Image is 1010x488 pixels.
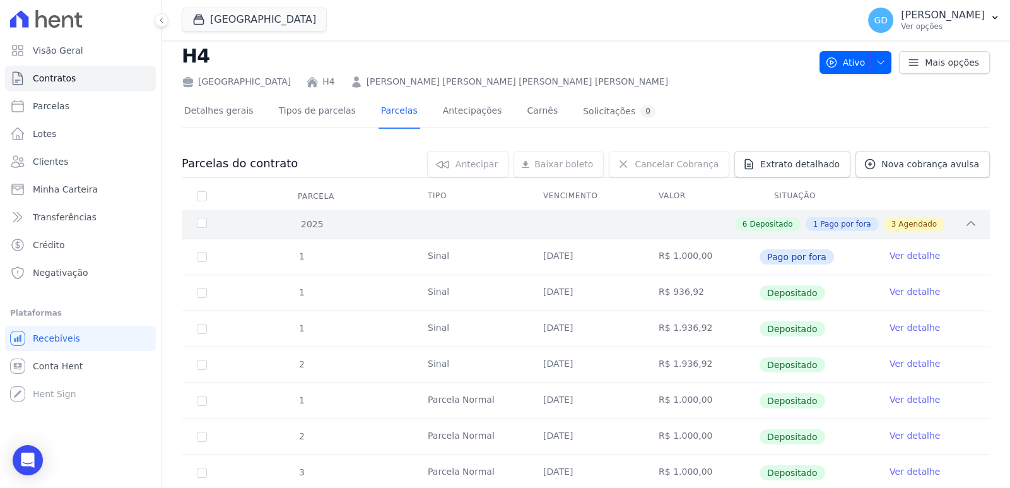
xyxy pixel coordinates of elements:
[413,239,528,275] td: Sinal
[925,56,979,69] span: Mais opções
[583,105,655,117] div: Solicitações
[322,75,334,88] a: H4
[182,75,291,88] div: [GEOGRAPHIC_DATA]
[298,359,305,369] span: 2
[197,396,207,406] input: Só é possível selecionar pagamentos em aberto
[528,311,643,347] td: [DATE]
[819,51,892,74] button: Ativo
[5,326,156,351] a: Recebíveis
[528,239,643,275] td: [DATE]
[820,218,871,230] span: Pago por fora
[643,311,759,347] td: R$ 1.936,92
[33,360,83,372] span: Conta Hent
[760,393,825,408] span: Depositado
[890,393,940,406] a: Ver detalhe
[5,66,156,91] a: Contratos
[298,287,305,297] span: 1
[901,9,985,21] p: [PERSON_NAME]
[760,357,825,372] span: Depositado
[298,395,305,405] span: 1
[524,95,560,129] a: Carnês
[283,184,349,209] div: Parcela
[890,429,940,442] a: Ver detalhe
[5,177,156,202] a: Minha Carteira
[643,183,759,210] th: Valor
[413,275,528,311] td: Sinal
[528,419,643,455] td: [DATE]
[759,183,874,210] th: Situação
[643,419,759,455] td: R$ 1.000,00
[890,285,940,298] a: Ver detalhe
[5,38,156,63] a: Visão Geral
[182,8,327,32] button: [GEOGRAPHIC_DATA]
[440,95,505,129] a: Antecipações
[197,288,207,298] input: Só é possível selecionar pagamentos em aberto
[874,16,888,25] span: GD
[898,218,937,230] span: Agendado
[298,323,305,333] span: 1
[855,151,990,177] a: Nova cobrança avulsa
[890,321,940,334] a: Ver detalhe
[528,347,643,383] td: [DATE]
[33,128,57,140] span: Lotes
[298,431,305,441] span: 2
[813,218,818,230] span: 1
[643,347,759,383] td: R$ 1.936,92
[528,183,643,210] th: Vencimento
[367,75,669,88] a: [PERSON_NAME] [PERSON_NAME] [PERSON_NAME] [PERSON_NAME]
[760,429,825,444] span: Depositado
[5,93,156,119] a: Parcelas
[33,155,68,168] span: Clientes
[899,51,990,74] a: Mais opções
[890,249,940,262] a: Ver detalhe
[33,44,83,57] span: Visão Geral
[743,218,748,230] span: 6
[33,72,76,85] span: Contratos
[33,239,65,251] span: Crédito
[276,95,358,129] a: Tipos de parcelas
[528,383,643,419] td: [DATE]
[760,158,840,170] span: Extrato detalhado
[901,21,985,32] p: Ver opções
[379,95,420,129] a: Parcelas
[890,357,940,370] a: Ver detalhe
[760,321,825,336] span: Depositado
[749,218,792,230] span: Depositado
[825,51,866,74] span: Ativo
[5,205,156,230] a: Transferências
[643,239,759,275] td: R$ 1.000,00
[413,383,528,419] td: Parcela Normal
[197,432,207,442] input: Só é possível selecionar pagamentos em aberto
[33,332,80,345] span: Recebíveis
[197,324,207,334] input: Só é possível selecionar pagamentos em aberto
[13,445,43,475] div: Open Intercom Messenger
[643,275,759,311] td: R$ 936,92
[10,306,151,321] div: Plataformas
[33,211,97,223] span: Transferências
[890,465,940,478] a: Ver detalhe
[760,249,834,265] span: Pago por fora
[33,183,98,196] span: Minha Carteira
[33,266,88,279] span: Negativação
[298,251,305,261] span: 1
[413,419,528,455] td: Parcela Normal
[580,95,658,129] a: Solicitações0
[413,183,528,210] th: Tipo
[760,285,825,301] span: Depositado
[197,252,207,262] input: Só é possível selecionar pagamentos em aberto
[734,151,850,177] a: Extrato detalhado
[197,360,207,370] input: Só é possível selecionar pagamentos em aberto
[182,95,256,129] a: Detalhes gerais
[5,354,156,379] a: Conta Hent
[182,156,298,171] h3: Parcelas do contrato
[5,232,156,258] a: Crédito
[640,105,655,117] div: 0
[891,218,896,230] span: 3
[298,467,305,477] span: 3
[858,3,1010,38] button: GD [PERSON_NAME] Ver opções
[5,121,156,146] a: Lotes
[881,158,979,170] span: Nova cobrança avulsa
[197,468,207,478] input: Só é possível selecionar pagamentos em aberto
[5,149,156,174] a: Clientes
[182,42,809,70] h2: H4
